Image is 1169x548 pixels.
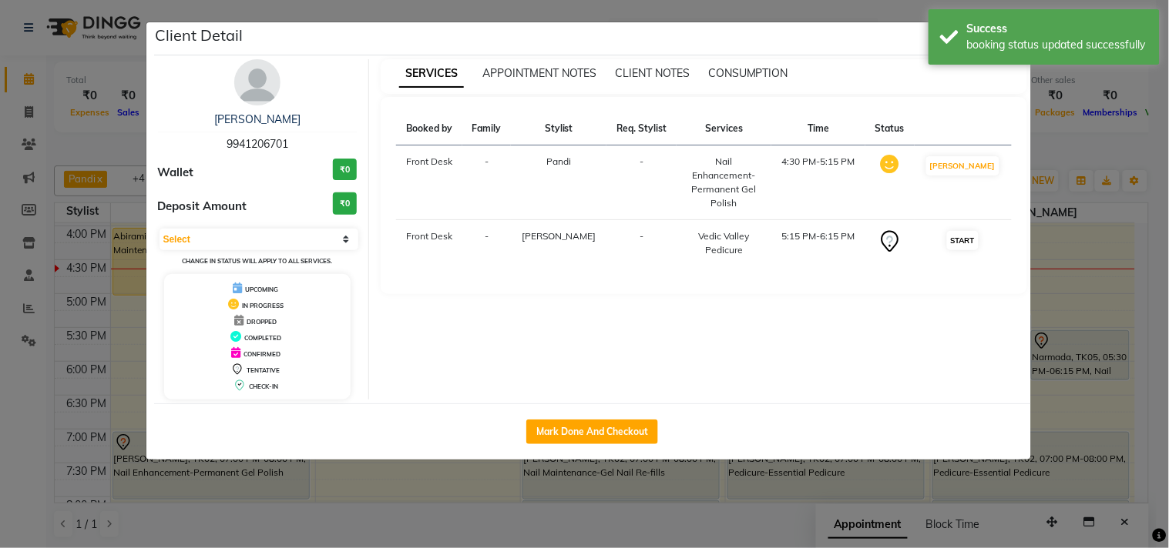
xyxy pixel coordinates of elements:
[606,112,677,145] th: Req. Stylist
[615,66,690,80] span: CLIENT NOTES
[242,302,284,309] span: IN PROGRESS
[708,66,788,80] span: CONSUMPTION
[482,66,596,80] span: APPOINTMENT NOTES
[244,350,280,358] span: CONFIRMED
[771,112,865,145] th: Time
[967,21,1148,37] div: Success
[249,383,278,390] span: CHECK-IN
[926,156,999,175] button: [PERSON_NAME]
[771,220,865,267] td: 5:15 PM-6:15 PM
[947,231,979,250] button: START
[522,230,596,242] span: [PERSON_NAME]
[526,419,658,444] button: Mark Done And Checkout
[396,220,462,267] td: Front Desk
[247,366,280,374] span: TENTATIVE
[234,59,280,105] img: avatar
[247,318,277,326] span: DROPPED
[333,159,357,181] h3: ₹0
[546,155,571,167] span: Pandi
[686,229,762,257] div: Vedic Valley Pedicure
[606,220,677,267] td: -
[865,112,914,145] th: Status
[396,112,462,145] th: Booked by
[333,192,357,215] h3: ₹0
[462,145,511,220] td: -
[182,257,332,265] small: Change in status will apply to all services.
[244,334,281,342] span: COMPLETED
[686,155,762,210] div: Nail Enhancement-Permanent Gel Polish
[677,112,771,145] th: Services
[396,145,462,220] td: Front Desk
[399,60,464,88] span: SERVICES
[771,145,865,220] td: 4:30 PM-5:15 PM
[227,137,288,151] span: 9941206701
[214,112,301,126] a: [PERSON_NAME]
[511,112,606,145] th: Stylist
[606,145,677,220] td: -
[158,164,194,182] span: Wallet
[967,37,1148,53] div: booking status updated successfully
[462,220,511,267] td: -
[245,286,278,293] span: UPCOMING
[156,24,244,47] h5: Client Detail
[462,112,511,145] th: Family
[158,198,247,216] span: Deposit Amount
